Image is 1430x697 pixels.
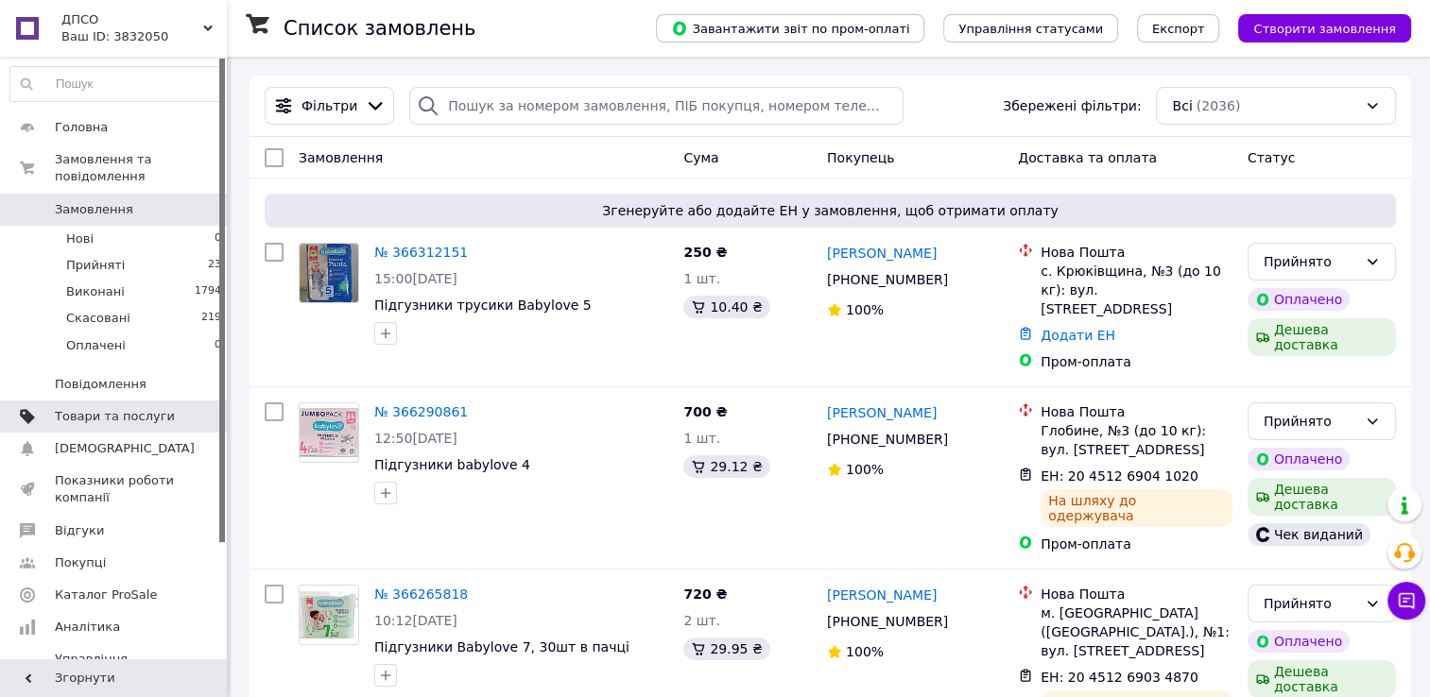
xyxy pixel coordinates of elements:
[55,554,106,571] span: Покупці
[827,586,937,604] a: [PERSON_NAME]
[1041,535,1232,553] div: Пром-оплата
[201,310,221,327] span: 219
[66,230,94,247] span: Нові
[1041,352,1232,371] div: Пром-оплата
[683,296,769,318] div: 10.40 ₴
[55,619,120,636] span: Аналітика
[374,613,457,628] span: 10:12[DATE]
[683,245,727,260] span: 250 ₴
[1041,243,1232,262] div: Нова Пошта
[656,14,924,42] button: Завантажити звіт по пром-оплаті
[215,337,221,354] span: 0
[284,17,475,40] h1: Список замовлень
[683,431,720,446] span: 1 шт.
[55,376,146,393] span: Повідомлення
[1264,593,1357,614] div: Прийнято
[1041,262,1232,318] div: с. Крюківщина, №3 (до 10 кг): вул. [STREET_ADDRESS]
[272,201,1388,220] span: Згенеруйте або додайте ЕН у замовлення, щоб отримати оплату
[300,244,358,302] img: Фото товару
[55,440,195,457] span: [DEMOGRAPHIC_DATA]
[1041,585,1232,603] div: Нова Пошта
[827,403,937,422] a: [PERSON_NAME]
[299,150,383,165] span: Замовлення
[66,283,125,300] span: Виконані
[55,151,227,185] span: Замовлення та повідомлення
[300,591,358,638] img: Фото товару
[823,426,952,452] div: [PHONE_NUMBER]
[374,586,468,602] a: № 366265818
[374,431,457,446] span: 12:50[DATE]
[671,20,909,37] span: Завантажити звіт по пром-оплаті
[55,408,175,425] span: Товари та послуги
[1041,603,1232,660] div: м. [GEOGRAPHIC_DATA] ([GEOGRAPHIC_DATA].), №1: вул. [STREET_ADDRESS]
[374,404,468,419] a: № 366290861
[374,271,457,286] span: 15:00[DATE]
[374,639,629,654] a: Підгузники Babylove 7, 30шт в пачці
[943,14,1118,42] button: Управління статусами
[1172,96,1192,115] span: Всі
[1248,523,1370,546] div: Чек виданий
[827,150,894,165] span: Покупець
[827,244,937,263] a: [PERSON_NAME]
[1248,288,1350,311] div: Оплачено
[823,608,952,635] div: [PHONE_NUMBER]
[1197,98,1241,113] span: (2036)
[1219,20,1411,35] a: Створити замовлення
[1253,22,1396,36] span: Створити замовлення
[374,245,468,260] a: № 366312151
[66,337,126,354] span: Оплачені
[1264,251,1357,272] div: Прийнято
[1018,150,1157,165] span: Доставка та оплата
[1248,630,1350,653] div: Оплачено
[1041,421,1232,459] div: Глобине, №3 (до 10 кг): вул. [STREET_ADDRESS]
[55,472,175,506] span: Показники роботи компанії
[409,87,904,125] input: Пошук за номером замовлення, ПІБ покупця, номером телефону, Email, номером накладної
[1248,448,1350,470] div: Оплачено
[1041,670,1198,685] span: ЕН: 20 4512 6903 4870
[374,457,530,472] a: Підгузники babylove 4
[683,404,727,419] span: 700 ₴
[374,297,592,313] a: Підгузники трусики Babylove 5
[1041,468,1198,484] span: ЕН: 20 4512 6904 1020
[1041,402,1232,421] div: Нова Пошта
[683,271,720,286] span: 1 шт.
[195,283,221,300] span: 1794
[299,243,359,303] a: Фото товару
[1387,582,1425,620] button: Чат з покупцем
[1264,411,1357,432] div: Прийнято
[1248,318,1396,356] div: Дешева доставка
[958,22,1103,36] span: Управління статусами
[1152,22,1205,36] span: Експорт
[302,96,357,115] span: Фільтри
[299,585,359,645] a: Фото товару
[66,257,125,274] span: Прийняті
[1248,478,1396,516] div: Дешева доставка
[1041,489,1232,527] div: На шляху до одержувача
[61,28,227,45] div: Ваш ID: 3832050
[1041,328,1115,343] a: Додати ЕН
[10,67,222,101] input: Пошук
[55,651,175,685] span: Управління сайтом
[846,644,884,659] span: 100%
[55,522,104,539] span: Відгуки
[1137,14,1220,42] button: Експорт
[683,586,727,602] span: 720 ₴
[846,462,884,477] span: 100%
[61,11,203,28] span: ДПСО
[1248,150,1296,165] span: Статус
[299,402,359,463] a: Фото товару
[208,257,221,274] span: 23
[683,637,769,660] div: 29.95 ₴
[66,310,130,327] span: Скасовані
[823,266,952,293] div: [PHONE_NUMBER]
[846,302,884,317] span: 100%
[683,613,720,628] span: 2 шт.
[215,230,221,247] span: 0
[683,455,769,478] div: 29.12 ₴
[55,119,108,136] span: Головна
[1238,14,1411,42] button: Створити замовлення
[1003,96,1141,115] span: Збережені фільтри:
